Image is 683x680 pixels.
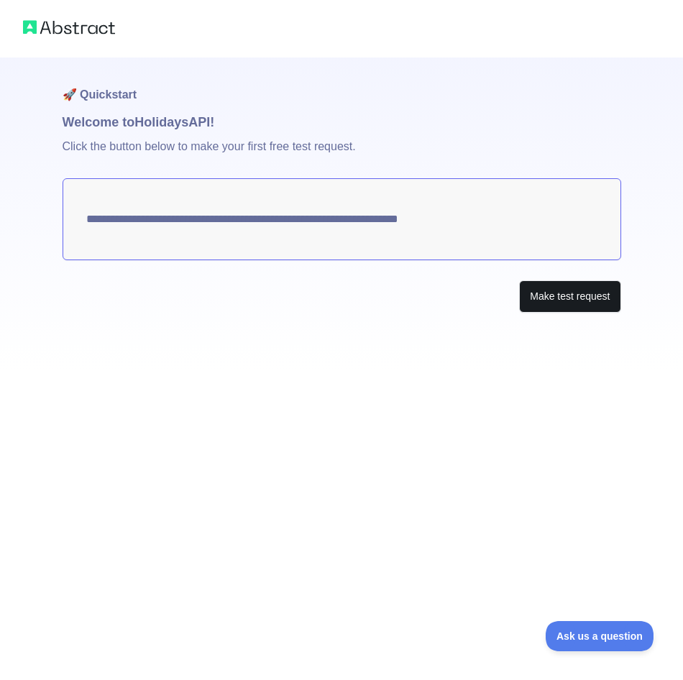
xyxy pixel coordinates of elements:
[63,132,621,178] p: Click the button below to make your first free test request.
[519,280,620,313] button: Make test request
[23,17,115,37] img: Abstract logo
[546,621,654,651] iframe: Toggle Customer Support
[63,58,621,112] h1: 🚀 Quickstart
[63,112,621,132] h1: Welcome to Holidays API!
